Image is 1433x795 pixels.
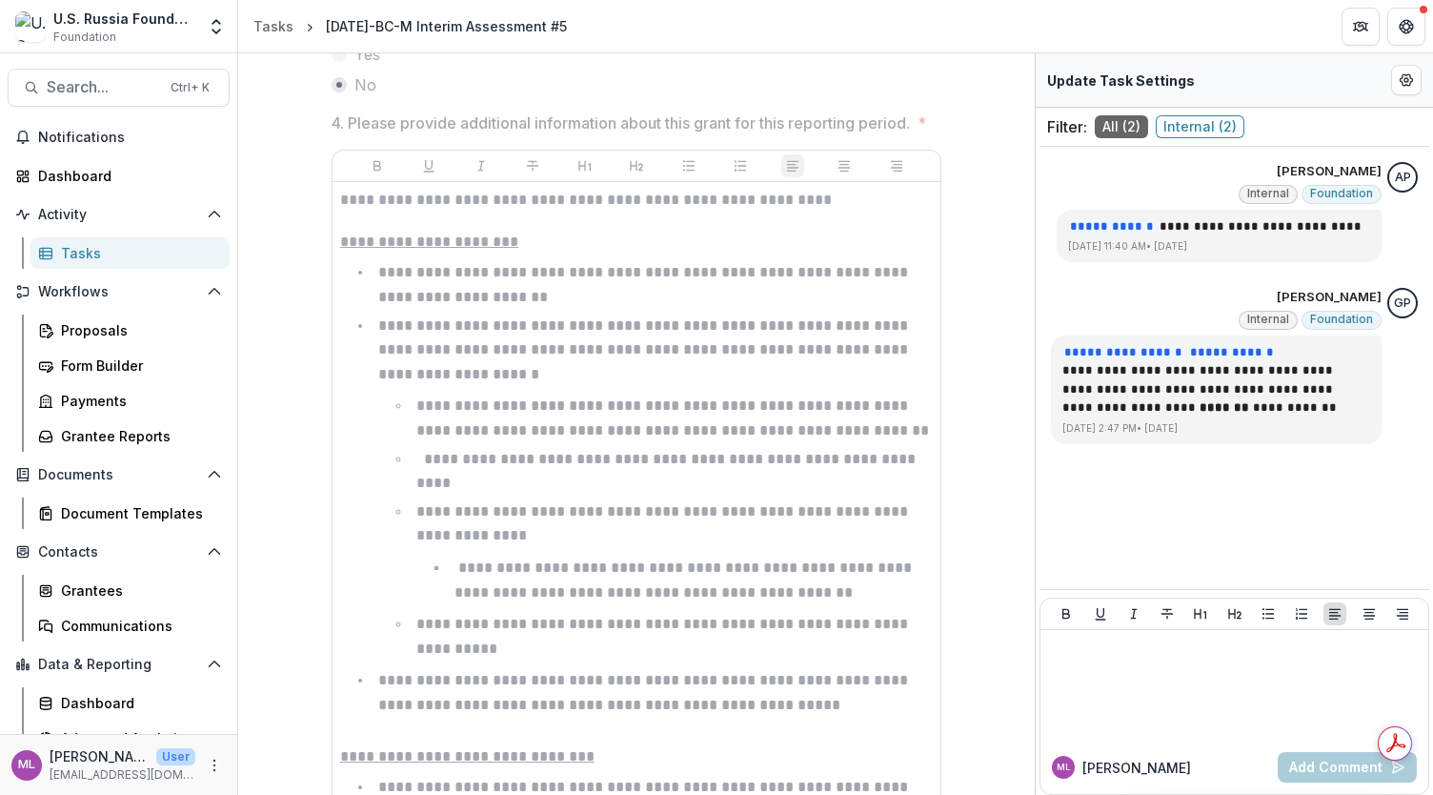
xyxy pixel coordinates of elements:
button: Open Data & Reporting [8,649,230,680]
div: Grantees [61,581,214,601]
p: 4. Please provide additional information about this grant for this reporting period. [332,112,910,134]
button: Align Left [1323,602,1346,625]
span: Data & Reporting [38,657,199,673]
div: Advanced Analytics [61,728,214,748]
a: Advanced Analytics [30,723,230,754]
button: Italicize [470,154,493,177]
div: Ctrl + K [167,77,213,98]
p: [EMAIL_ADDRESS][DOMAIN_NAME] [50,766,195,784]
button: Get Help [1387,8,1425,46]
span: Internal ( 2 ) [1156,115,1244,138]
button: Align Right [1391,602,1414,625]
a: Dashboard [30,687,230,719]
div: Communications [61,616,214,636]
button: Ordered List [1290,602,1313,625]
a: Grantees [30,575,230,606]
span: Yes [354,43,380,66]
span: Documents [38,467,199,483]
div: Form Builder [61,356,214,376]
p: [DATE] 11:40 AM • [DATE] [1068,239,1370,254]
div: Document Templates [61,503,214,523]
span: Contacts [38,544,199,561]
div: [DATE]-BC-M Interim Assessment #5 [326,16,567,36]
button: Align Left [781,154,804,177]
button: Partners [1342,8,1380,46]
a: Grantee Reports [30,420,230,452]
button: Open Documents [8,459,230,490]
span: Search... [47,78,159,96]
a: Tasks [246,12,301,40]
div: Dashboard [38,166,214,186]
a: Proposals [30,315,230,346]
button: Underline [1089,602,1112,625]
button: Bold [366,154,389,177]
a: Dashboard [8,160,230,192]
div: Maria Lvova [1057,763,1071,772]
p: Update Task Settings [1047,71,1195,91]
button: Edit Form Settings [1391,65,1422,95]
button: Strike [1156,602,1179,625]
p: Filter: [1047,115,1087,138]
img: U.S. Russia Foundation [15,11,46,42]
div: Proposals [61,320,214,340]
span: Internal [1247,313,1289,326]
button: Align Center [833,154,856,177]
span: Foundation [53,29,116,46]
a: Form Builder [30,350,230,381]
p: [PERSON_NAME] [1082,758,1191,778]
button: Open Workflows [8,276,230,307]
p: [PERSON_NAME] [1277,288,1382,307]
button: Align Right [885,154,908,177]
span: Foundation [1310,187,1373,200]
p: [PERSON_NAME] [50,746,149,766]
span: Activity [38,207,199,223]
div: Anna P [1395,172,1411,184]
div: Maria Lvova [18,759,35,771]
span: Notifications [38,130,222,146]
button: Heading 1 [1189,602,1212,625]
button: Strike [521,154,544,177]
nav: breadcrumb [246,12,575,40]
button: Italicize [1122,602,1145,625]
button: Open Contacts [8,537,230,567]
p: User [156,748,195,765]
button: Heading 2 [625,154,648,177]
button: Align Center [1358,602,1381,625]
a: Communications [30,610,230,642]
button: Heading 1 [574,154,596,177]
div: Payments [61,391,214,411]
a: Tasks [30,237,230,269]
div: Gennady Podolny [1394,297,1411,310]
button: Open entity switcher [203,8,230,46]
button: Add Comment [1278,752,1417,783]
p: [DATE] 2:47 PM • [DATE] [1062,421,1370,436]
button: Underline [417,154,440,177]
button: Heading 2 [1223,602,1246,625]
div: Dashboard [61,693,214,713]
div: U.S. Russia Foundation [53,9,195,29]
span: Internal [1247,187,1289,200]
span: Workflows [38,284,199,300]
button: Ordered List [729,154,752,177]
button: Bullet List [1257,602,1280,625]
a: Payments [30,385,230,417]
p: [PERSON_NAME] [1277,162,1382,181]
div: Grantee Reports [61,426,214,446]
button: Open Activity [8,199,230,230]
a: Document Templates [30,498,230,529]
button: Bold [1055,602,1078,625]
span: Foundation [1310,313,1373,326]
div: Tasks [253,16,293,36]
button: More [203,754,226,777]
button: Bullet List [677,154,700,177]
div: Tasks [61,243,214,263]
span: All ( 2 ) [1095,115,1148,138]
button: Notifications [8,122,230,153]
span: No [354,73,376,96]
button: Search... [8,69,230,107]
